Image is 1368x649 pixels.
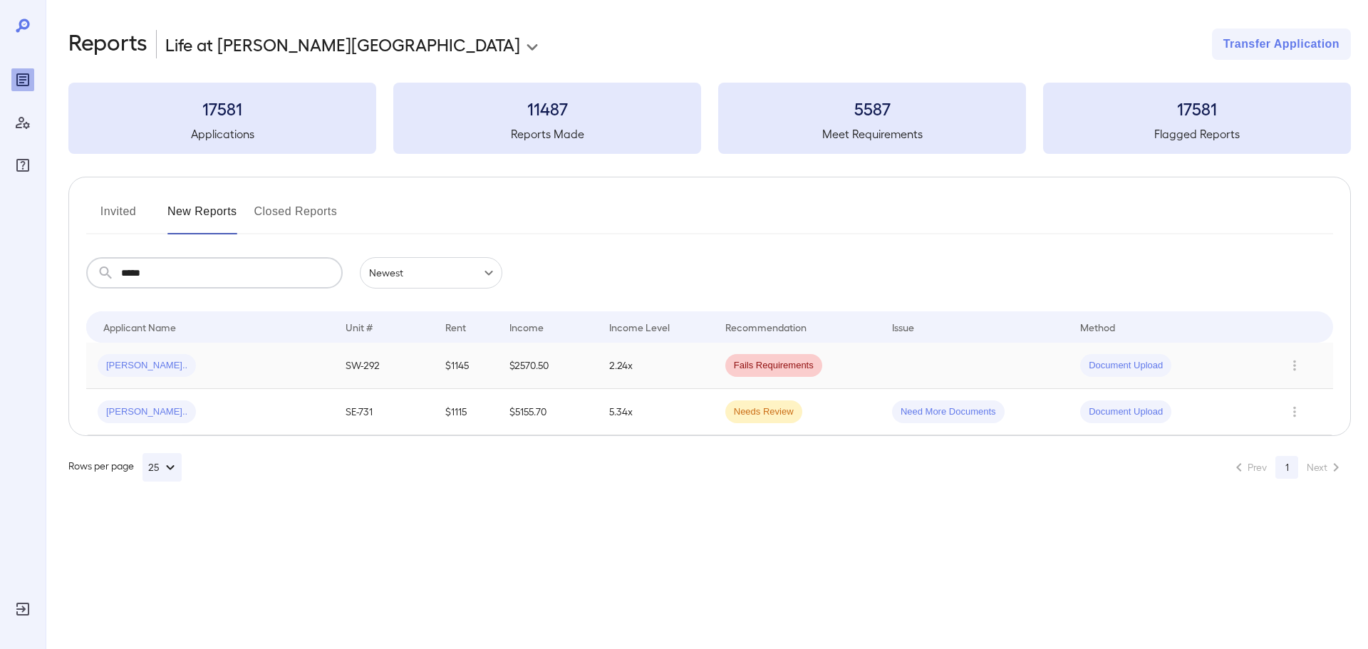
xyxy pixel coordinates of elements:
summary: 17581Applications11487Reports Made5587Meet Requirements17581Flagged Reports [68,83,1351,154]
div: Newest [360,257,502,289]
h2: Reports [68,28,147,60]
h5: Meet Requirements [718,125,1026,142]
span: [PERSON_NAME].. [98,405,196,419]
button: 25 [142,453,182,482]
h5: Flagged Reports [1043,125,1351,142]
h3: 17581 [1043,97,1351,120]
button: New Reports [167,200,237,234]
div: Issue [892,318,915,336]
div: Unit # [346,318,373,336]
div: Recommendation [725,318,807,336]
h3: 17581 [68,97,376,120]
div: Method [1080,318,1115,336]
td: SE-731 [334,389,433,435]
p: Life at [PERSON_NAME][GEOGRAPHIC_DATA] [165,33,520,56]
span: Document Upload [1080,359,1171,373]
div: Rent [445,318,468,336]
h5: Reports Made [393,125,701,142]
div: FAQ [11,154,34,177]
div: Income [509,318,544,336]
button: Closed Reports [254,200,338,234]
td: $1115 [434,389,499,435]
span: [PERSON_NAME].. [98,359,196,373]
div: Log Out [11,598,34,621]
div: Applicant Name [103,318,176,336]
div: Rows per page [68,453,182,482]
span: Document Upload [1080,405,1171,419]
td: $5155.70 [498,389,597,435]
button: page 1 [1275,456,1298,479]
h3: 11487 [393,97,701,120]
span: Needs Review [725,405,802,419]
button: Row Actions [1283,354,1306,377]
div: Reports [11,68,34,91]
span: Fails Requirements [725,359,822,373]
div: Income Level [609,318,670,336]
td: $2570.50 [498,343,597,389]
nav: pagination navigation [1224,456,1351,479]
h3: 5587 [718,97,1026,120]
button: Invited [86,200,150,234]
h5: Applications [68,125,376,142]
span: Need More Documents [892,405,1005,419]
td: SW-292 [334,343,433,389]
button: Transfer Application [1212,28,1351,60]
button: Row Actions [1283,400,1306,423]
div: Manage Users [11,111,34,134]
td: 2.24x [598,343,714,389]
td: $1145 [434,343,499,389]
td: 5.34x [598,389,714,435]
